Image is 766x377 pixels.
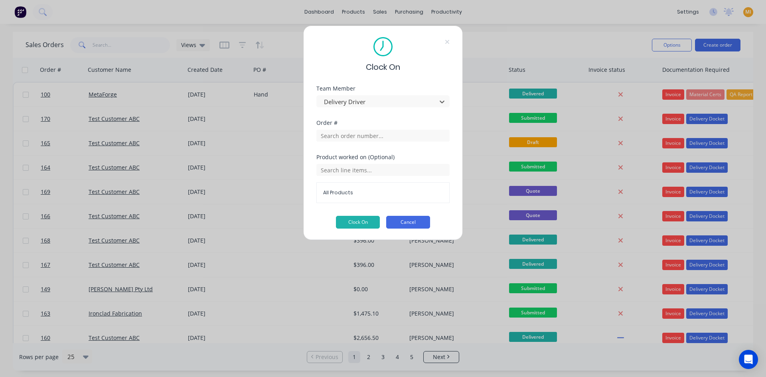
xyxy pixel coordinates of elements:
[386,216,430,229] button: Cancel
[316,120,450,126] div: Order #
[316,154,450,160] div: Product worked on (Optional)
[366,61,400,73] span: Clock On
[739,350,758,369] div: Open Intercom Messenger
[323,189,443,196] span: All Products
[316,130,450,142] input: Search order number...
[336,216,380,229] button: Clock On
[316,86,450,91] div: Team Member
[316,164,450,176] input: Search line items...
